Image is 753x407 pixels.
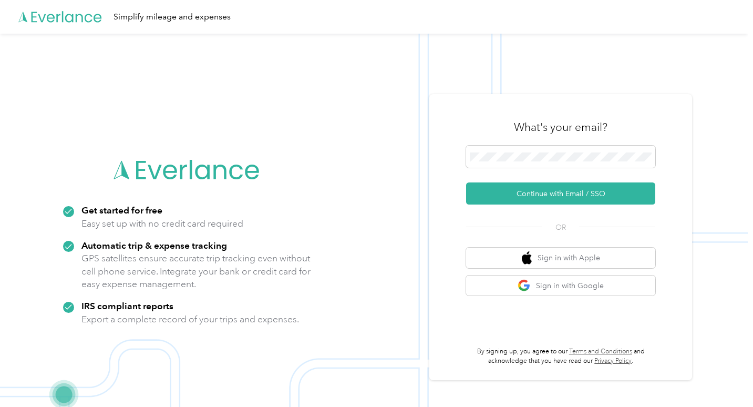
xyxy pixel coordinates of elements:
div: Simplify mileage and expenses [114,11,231,24]
p: By signing up, you agree to our and acknowledge that you have read our . [466,347,655,365]
img: apple logo [522,251,532,264]
a: Terms and Conditions [569,348,632,355]
span: OR [542,222,579,233]
strong: Get started for free [81,205,162,216]
button: Continue with Email / SSO [466,182,655,205]
p: Export a complete record of your trips and expenses. [81,313,299,326]
strong: IRS compliant reports [81,300,173,311]
h3: What's your email? [514,120,607,135]
a: Privacy Policy [594,357,632,365]
strong: Automatic trip & expense tracking [81,240,227,251]
button: apple logoSign in with Apple [466,248,655,268]
img: google logo [518,279,531,292]
p: GPS satellites ensure accurate trip tracking even without cell phone service. Integrate your bank... [81,252,311,291]
button: google logoSign in with Google [466,276,655,296]
p: Easy set up with no credit card required [81,217,243,230]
